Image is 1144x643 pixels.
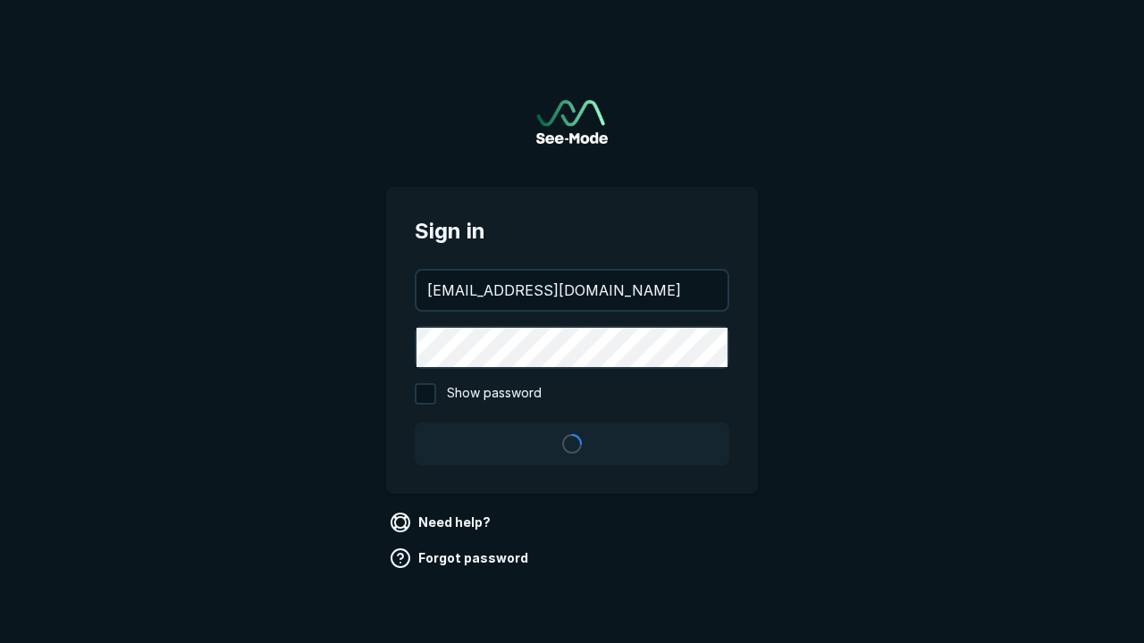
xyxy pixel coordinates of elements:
input: your@email.com [416,271,728,310]
a: Go to sign in [536,100,608,144]
a: Forgot password [386,544,535,572]
img: See-Mode Logo [536,100,608,144]
span: Show password [447,383,542,405]
span: Sign in [415,215,729,247]
a: Need help? [386,508,498,537]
